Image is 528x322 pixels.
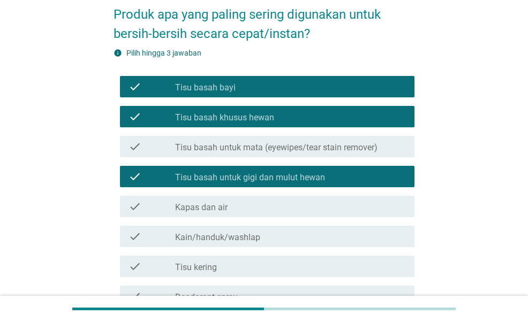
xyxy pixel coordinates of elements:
label: Tisu basah untuk mata (eyewipes/tear stain remover) [175,142,378,153]
i: check [129,200,141,213]
i: check [129,290,141,303]
label: Deodorant spray [175,292,238,303]
i: check [129,140,141,153]
label: Tisu basah khusus hewan [175,112,274,123]
label: Kain/handuk/washlap [175,232,260,243]
label: Tisu kering [175,262,217,273]
i: check [129,260,141,273]
label: Tisu basah untuk gigi dan mulut hewan [175,172,325,183]
label: Kapas dan air [175,202,228,213]
i: check [129,170,141,183]
i: info [114,49,122,57]
label: Tisu basah bayi [175,82,236,93]
label: Pilih hingga 3 jawaban [126,49,201,57]
i: check [129,110,141,123]
i: check [129,230,141,243]
i: check [129,80,141,93]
